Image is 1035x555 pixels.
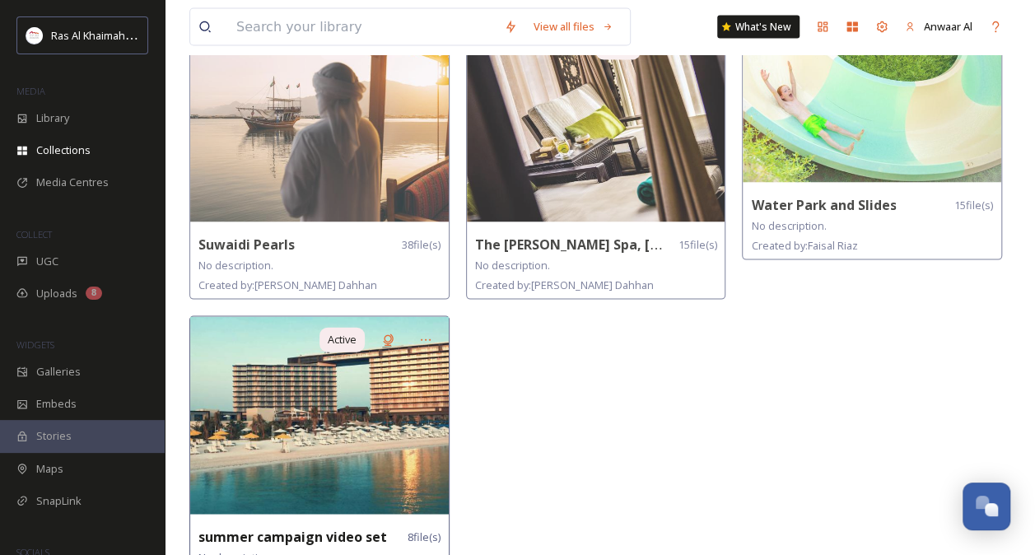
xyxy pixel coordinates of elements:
span: Created by: [PERSON_NAME] Dahhan [198,277,377,292]
span: 15 file(s) [954,198,993,213]
span: Anwaar Al [924,19,972,34]
span: Media Centres [36,175,109,190]
img: Logo_RAKTDA_RGB-01.png [26,27,43,44]
strong: Suwaidi Pearls [198,236,295,254]
span: Maps [36,461,63,477]
span: 38 file(s) [402,237,441,253]
span: Ras Al Khaimah Tourism Development Authority [51,27,284,43]
span: UGC [36,254,58,269]
span: MEDIA [16,85,45,97]
span: Galleries [36,364,81,380]
img: 7eb8f3a7-cd0f-45ec-b94a-08b653bd5361.jpg [190,25,449,222]
span: Collections [36,142,91,158]
span: Embeds [36,396,77,412]
span: WIDGETS [16,338,54,351]
div: 8 [86,287,102,300]
span: Created by: [PERSON_NAME] Dahhan [475,277,654,292]
a: What's New [717,16,800,39]
a: Anwaar Al [897,11,981,43]
span: No description. [198,258,273,273]
img: fb4f6e9c-3c6f-495b-9cad-4415644385cc.jpg [467,25,725,222]
strong: Water Park and Slides [751,196,896,214]
span: 15 file(s) [678,237,716,253]
span: Active [328,332,357,347]
span: No description. [475,258,550,273]
span: No description. [751,218,826,233]
strong: summer campaign video set [198,528,387,546]
input: Search your library [228,9,496,45]
span: Uploads [36,286,77,301]
span: SnapLink [36,493,82,509]
strong: The [PERSON_NAME] Spa, [GEOGRAPHIC_DATA] [475,236,782,254]
a: View all files [525,11,622,43]
span: 8 file(s) [408,529,441,545]
button: Open Chat [963,483,1010,530]
span: Library [36,110,69,126]
img: aedd1855-4f01-4f9b-8e61-bb3a9ebfb92b.jpg [190,317,449,515]
span: Created by: Faisal Riaz [751,238,857,253]
span: Stories [36,428,72,444]
span: COLLECT [16,228,52,240]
